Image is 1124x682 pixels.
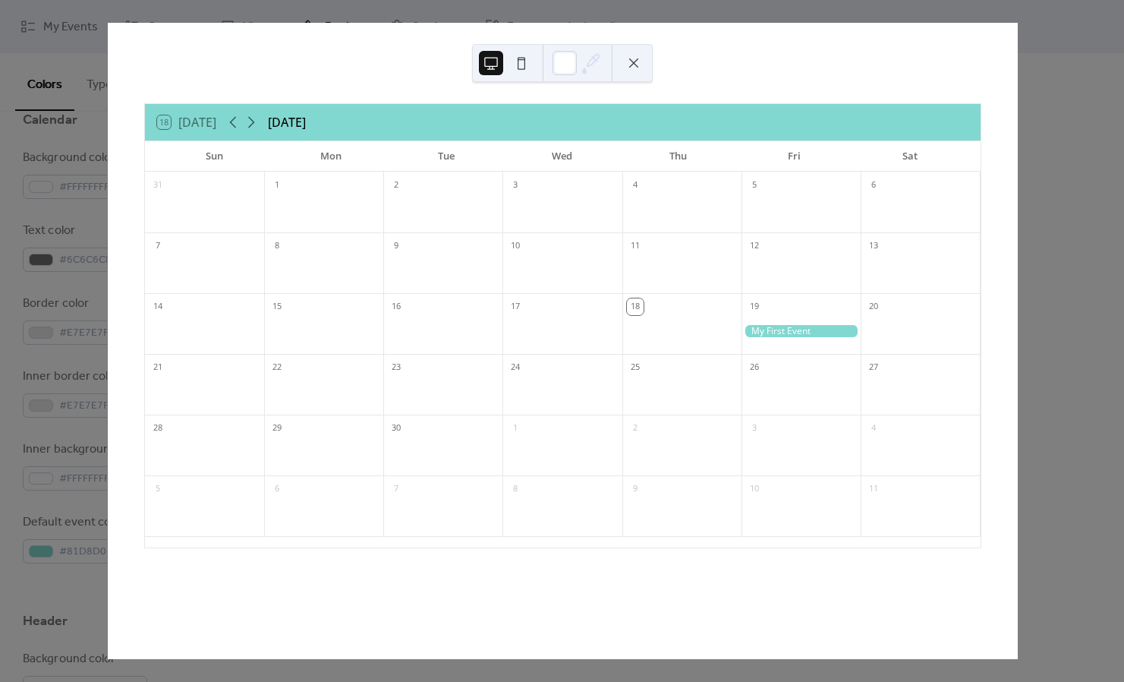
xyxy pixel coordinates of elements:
[505,141,621,172] div: Wed
[627,298,644,315] div: 18
[627,359,644,376] div: 25
[150,359,166,376] div: 21
[388,359,405,376] div: 23
[388,420,405,437] div: 30
[507,420,524,437] div: 1
[627,177,644,194] div: 4
[388,238,405,254] div: 9
[150,238,166,254] div: 7
[736,141,852,172] div: Fri
[865,238,882,254] div: 13
[507,481,524,497] div: 8
[741,325,861,338] div: My First Event
[507,238,524,254] div: 10
[150,177,166,194] div: 31
[150,481,166,497] div: 5
[627,238,644,254] div: 11
[627,481,644,497] div: 9
[388,481,405,497] div: 7
[269,238,285,254] div: 8
[269,177,285,194] div: 1
[746,420,763,437] div: 3
[620,141,736,172] div: Thu
[389,141,505,172] div: Tue
[746,177,763,194] div: 5
[388,298,405,315] div: 16
[269,359,285,376] div: 22
[746,238,763,254] div: 12
[269,298,285,315] div: 15
[865,481,882,497] div: 11
[746,298,763,315] div: 19
[269,420,285,437] div: 29
[388,177,405,194] div: 2
[268,113,306,131] div: [DATE]
[852,141,968,172] div: Sat
[746,481,763,497] div: 10
[507,359,524,376] div: 24
[865,420,882,437] div: 4
[157,141,273,172] div: Sun
[150,298,166,315] div: 14
[507,177,524,194] div: 3
[272,141,389,172] div: Mon
[865,177,882,194] div: 6
[627,420,644,437] div: 2
[865,298,882,315] div: 20
[746,359,763,376] div: 26
[865,359,882,376] div: 27
[507,298,524,315] div: 17
[150,420,166,437] div: 28
[269,481,285,497] div: 6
